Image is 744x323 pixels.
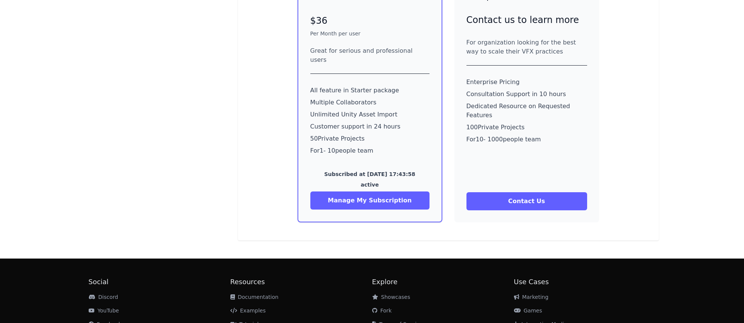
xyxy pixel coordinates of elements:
h2: Resources [230,277,372,287]
p: Contact us to learn more [466,14,587,26]
p: Dedicated Resource on Requested Features [466,102,587,120]
p: 50 Private Projects [310,134,430,143]
a: Discord [89,294,118,300]
a: Documentation [230,294,279,300]
p: active [310,181,430,188]
p: Per Month per user [310,30,430,37]
a: YouTube [89,308,119,314]
div: For organization looking for the best way to scale their VFX practices [466,38,587,56]
p: 100 Private Projects [466,123,587,132]
a: Contact Us [466,197,587,205]
p: All feature in Starter package [310,86,430,95]
a: Games [514,308,542,314]
p: Customer support in 24 hours [310,122,430,131]
p: Consultation Support in 10 hours [466,90,587,99]
a: Fork [372,308,392,314]
button: Manage My Subscription [310,191,430,210]
p: Subscribed at [DATE] 17:43:58 [310,170,430,178]
h2: Explore [372,277,514,287]
p: Unlimited Unity Asset Import [310,110,430,119]
p: For 1 - 10 people team [310,146,430,155]
p: For 10 - 1000 people team [466,135,587,144]
h2: Social [89,277,230,287]
h2: Use Cases [514,277,656,287]
button: Contact Us [466,192,587,210]
div: Great for serious and professional users [310,46,430,64]
p: Multiple Collaborators [310,98,430,107]
a: Showcases [372,294,410,300]
p: Enterprise Pricing [466,78,587,87]
p: $36 [310,15,430,27]
a: Examples [230,308,266,314]
a: Marketing [514,294,549,300]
